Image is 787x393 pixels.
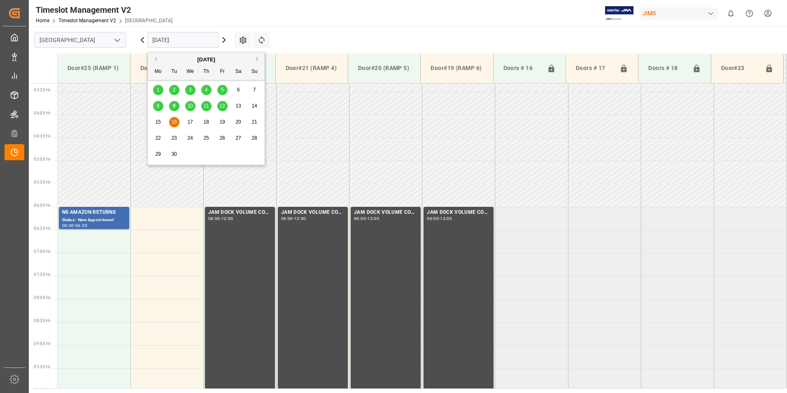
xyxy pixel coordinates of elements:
span: 25 [203,135,209,141]
span: 18 [203,119,209,125]
div: JAM DOCK VOLUME CONTROL [281,208,345,217]
button: open menu [111,34,123,47]
span: 4 [205,87,208,93]
div: Choose Friday, September 12th, 2025 [217,101,228,111]
div: Door#19 (RAMP 6) [427,61,486,76]
div: NS AMAZON RETURNS [62,208,126,217]
div: Choose Tuesday, September 2nd, 2025 [169,85,179,95]
span: 2 [173,87,176,93]
span: 06:00 Hr [34,203,51,208]
div: 06:00 [208,217,220,220]
div: 12:00 [294,217,306,220]
div: Doors # 17 [573,61,616,76]
div: [DATE] [148,56,265,64]
div: 06:00 [427,217,439,220]
div: 12:00 [367,217,379,220]
div: - [220,217,221,220]
button: Next Month [256,56,261,61]
div: Choose Thursday, September 4th, 2025 [201,85,212,95]
span: 26 [219,135,225,141]
div: Door#21 (RAMP 4) [282,61,341,76]
div: Timeslot Management V2 [36,4,172,16]
div: Door#25 (RAMP 1) [64,61,123,76]
div: Status - New Appointment [62,217,126,224]
span: 10:00 Hr [34,388,51,392]
div: Doors # 18 [645,61,689,76]
span: 21 [251,119,257,125]
span: 16 [171,119,177,125]
button: Previous Month [152,56,157,61]
div: Mo [153,67,163,77]
span: 13 [235,103,241,109]
div: Choose Friday, September 19th, 2025 [217,117,228,127]
a: Home [36,18,49,23]
span: 8 [157,103,160,109]
div: Choose Tuesday, September 9th, 2025 [169,101,179,111]
span: 14 [251,103,257,109]
div: 06:00 [354,217,366,220]
div: Th [201,67,212,77]
div: Choose Saturday, September 13th, 2025 [233,101,244,111]
div: Su [249,67,260,77]
div: 12:00 [440,217,452,220]
span: 03:30 Hr [34,88,51,92]
span: 23 [171,135,177,141]
span: 28 [251,135,257,141]
div: We [185,67,196,77]
div: Door#23 [718,61,761,76]
div: JAM DOCK VOLUME CONTROL [427,208,490,217]
span: 24 [187,135,193,141]
div: Choose Saturday, September 27th, 2025 [233,133,244,143]
div: Choose Thursday, September 18th, 2025 [201,117,212,127]
div: Doors # 16 [500,61,544,76]
div: Choose Thursday, September 11th, 2025 [201,101,212,111]
span: 6 [237,87,240,93]
span: 05:30 Hr [34,180,51,185]
span: 20 [235,119,241,125]
div: Choose Saturday, September 20th, 2025 [233,117,244,127]
div: Sa [233,67,244,77]
span: 12 [219,103,225,109]
div: Door#24 (RAMP 2) [137,61,196,76]
span: 15 [155,119,161,125]
span: 3 [189,87,192,93]
div: Choose Wednesday, September 24th, 2025 [185,133,196,143]
span: 07:30 Hr [34,272,51,277]
div: Choose Sunday, September 14th, 2025 [249,101,260,111]
div: Choose Sunday, September 28th, 2025 [249,133,260,143]
button: show 0 new notifications [722,4,740,23]
a: Timeslot Management V2 [58,18,116,23]
span: 19 [219,119,225,125]
div: Choose Monday, September 8th, 2025 [153,101,163,111]
span: 06:30 Hr [34,226,51,231]
div: Choose Tuesday, September 23rd, 2025 [169,133,179,143]
div: Choose Sunday, September 21st, 2025 [249,117,260,127]
span: 29 [155,151,161,157]
input: Type to search/select [35,32,126,48]
span: 07:00 Hr [34,249,51,254]
span: 30 [171,151,177,157]
div: Choose Wednesday, September 3rd, 2025 [185,85,196,95]
span: 1 [157,87,160,93]
div: Choose Tuesday, September 16th, 2025 [169,117,179,127]
div: 06:00 [281,217,293,220]
div: Choose Monday, September 22nd, 2025 [153,133,163,143]
input: DD.MM.YYYY [147,32,219,48]
div: 06:30 [75,224,87,227]
span: 11 [203,103,209,109]
span: 09:00 Hr [34,342,51,346]
span: 05:00 Hr [34,157,51,161]
div: Choose Monday, September 1st, 2025 [153,85,163,95]
div: JAM DOCK VOLUME CONTROL [208,208,272,217]
div: - [439,217,440,220]
div: Choose Sunday, September 7th, 2025 [249,85,260,95]
div: Choose Monday, September 15th, 2025 [153,117,163,127]
div: Fr [217,67,228,77]
div: Choose Wednesday, September 10th, 2025 [185,101,196,111]
div: Choose Saturday, September 6th, 2025 [233,85,244,95]
div: Choose Tuesday, September 30th, 2025 [169,149,179,159]
img: Exertis%20JAM%20-%20Email%20Logo.jpg_1722504956.jpg [605,6,633,21]
span: 04:00 Hr [34,111,51,115]
span: 17 [187,119,193,125]
button: Help Center [740,4,759,23]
